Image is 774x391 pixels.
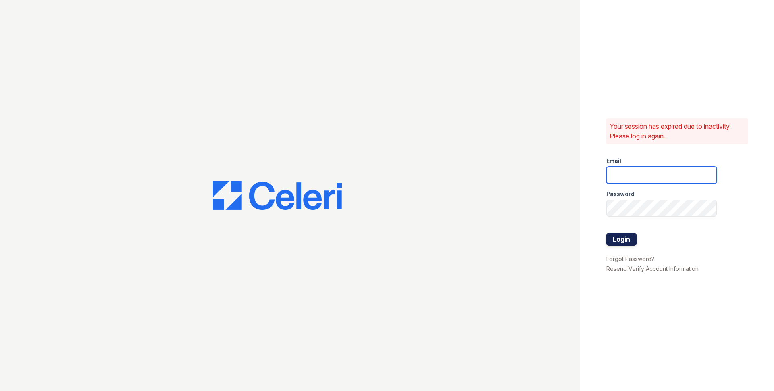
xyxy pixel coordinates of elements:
[606,190,635,198] label: Password
[606,157,621,165] label: Email
[606,233,637,246] button: Login
[610,121,745,141] p: Your session has expired due to inactivity. Please log in again.
[213,181,342,210] img: CE_Logo_Blue-a8612792a0a2168367f1c8372b55b34899dd931a85d93a1a3d3e32e68fde9ad4.png
[606,255,654,262] a: Forgot Password?
[606,265,699,272] a: Resend Verify Account Information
